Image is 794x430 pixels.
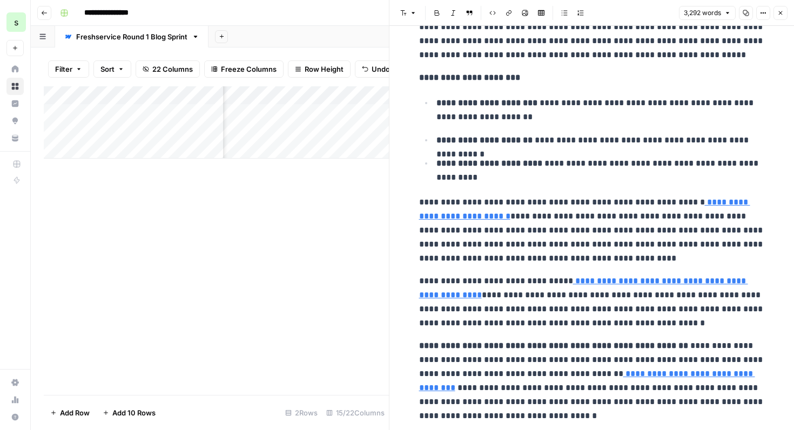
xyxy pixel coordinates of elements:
a: Opportunities [6,112,24,129]
div: 15/22 Columns [322,404,389,421]
a: Your Data [6,129,24,147]
button: Add 10 Rows [96,404,162,421]
button: Freeze Columns [204,60,284,78]
span: 22 Columns [152,64,193,74]
a: Settings [6,374,24,391]
span: 3,292 words [684,8,721,18]
button: Undo [355,60,397,78]
span: Filter [55,64,72,74]
button: Filter [48,60,89,78]
a: Browse [6,78,24,95]
span: Freeze Columns [221,64,277,74]
button: 22 Columns [136,60,200,78]
a: Insights [6,95,24,112]
span: Add 10 Rows [112,407,156,418]
a: Home [6,60,24,78]
button: Row Height [288,60,351,78]
span: Undo [372,64,390,74]
button: Sort [93,60,131,78]
span: s [14,16,18,29]
span: Row Height [305,64,344,74]
div: Freshservice Round 1 Blog Sprint [76,31,187,42]
a: Usage [6,391,24,408]
span: Add Row [60,407,90,418]
a: Freshservice Round 1 Blog Sprint [55,26,208,47]
button: Workspace: saasgenie [6,9,24,36]
button: Add Row [44,404,96,421]
button: 3,292 words [679,6,736,20]
button: Help + Support [6,408,24,426]
div: 2 Rows [281,404,322,421]
span: Sort [100,64,115,74]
